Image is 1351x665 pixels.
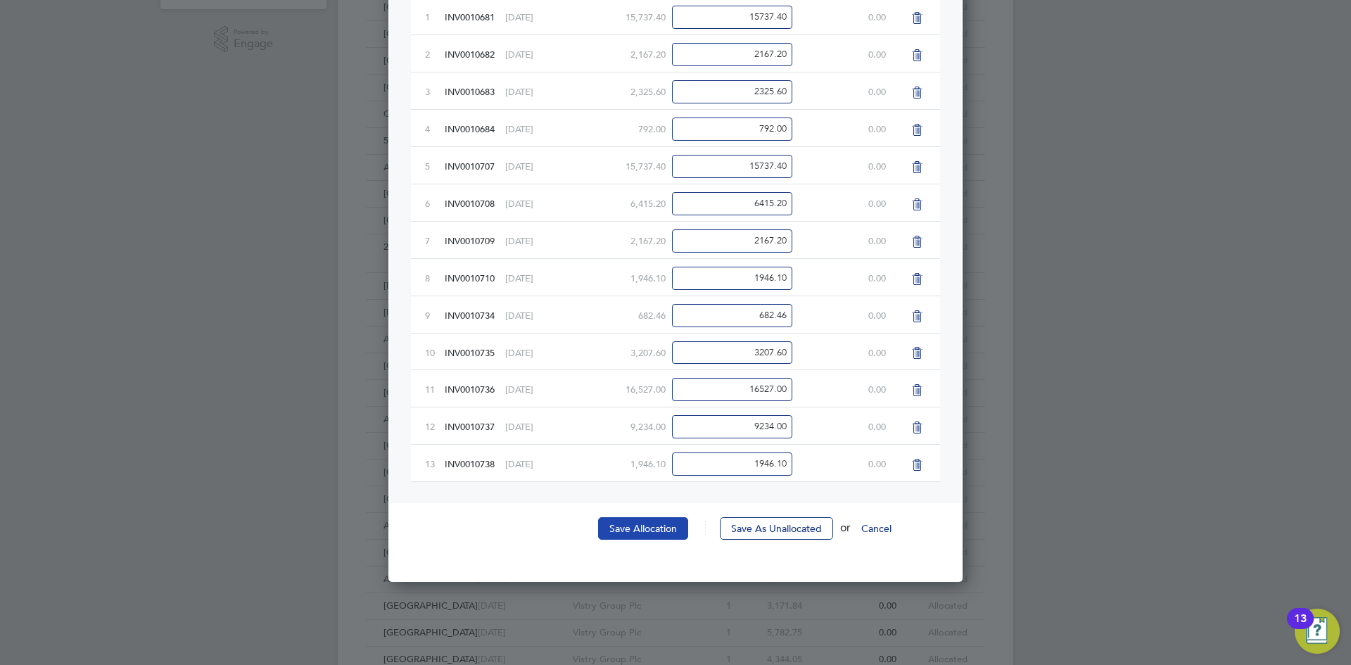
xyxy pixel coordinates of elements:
div: 5 [425,147,445,184]
button: Cancel [850,517,903,540]
div: 0.00 [786,222,886,258]
div: 4 [425,110,445,146]
div: 9,234.00 [565,407,665,444]
li: or [411,517,940,554]
div: [DATE] [505,407,565,444]
div: INV0010707 [445,147,505,184]
div: 0.00 [786,334,886,370]
div: [DATE] [505,72,565,109]
div: 6 [425,184,445,221]
div: 2,167.20 [565,222,665,258]
div: INV0010682 [445,35,505,72]
div: 0.00 [786,72,886,109]
div: 13 [425,445,445,481]
div: INV0010708 [445,184,505,221]
div: INV0010683 [445,72,505,109]
div: 0.00 [786,35,886,72]
div: 2,167.20 [565,35,665,72]
div: [DATE] [505,147,565,184]
div: [DATE] [505,445,565,481]
div: 9 [425,296,445,333]
div: 0.00 [786,259,886,296]
div: 3 [425,72,445,109]
div: 792.00 [565,110,665,146]
div: 13 [1294,619,1307,637]
div: INV0010738 [445,445,505,481]
div: 10 [425,334,445,370]
div: INV0010684 [445,110,505,146]
div: 3,207.60 [565,334,665,370]
div: 16,527.00 [565,370,665,407]
div: INV0010737 [445,407,505,444]
div: 2,325.60 [565,72,665,109]
div: [DATE] [505,110,565,146]
div: [DATE] [505,35,565,72]
div: 0.00 [786,407,886,444]
div: 6,415.20 [565,184,665,221]
div: 0.00 [786,445,886,481]
div: [DATE] [505,334,565,370]
div: 0.00 [786,184,886,221]
button: Save As Unallocated [720,517,833,540]
div: 0.00 [786,110,886,146]
div: 8 [425,259,445,296]
div: INV0010736 [445,370,505,407]
div: INV0010735 [445,334,505,370]
div: INV0010709 [445,222,505,258]
div: 11 [425,370,445,407]
div: 0.00 [786,147,886,184]
div: 1,946.10 [565,445,665,481]
div: 0.00 [786,370,886,407]
button: Save Allocation [598,517,688,540]
div: 682.46 [565,296,665,333]
div: INV0010710 [445,259,505,296]
div: 12 [425,407,445,444]
div: 2 [425,35,445,72]
div: [DATE] [505,370,565,407]
div: INV0010734 [445,296,505,333]
div: 1,946.10 [565,259,665,296]
div: [DATE] [505,222,565,258]
div: [DATE] [505,259,565,296]
div: [DATE] [505,184,565,221]
button: Open Resource Center, 13 new notifications [1295,609,1340,654]
div: 15,737.40 [565,147,665,184]
div: 7 [425,222,445,258]
div: [DATE] [505,296,565,333]
div: 0.00 [786,296,886,333]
